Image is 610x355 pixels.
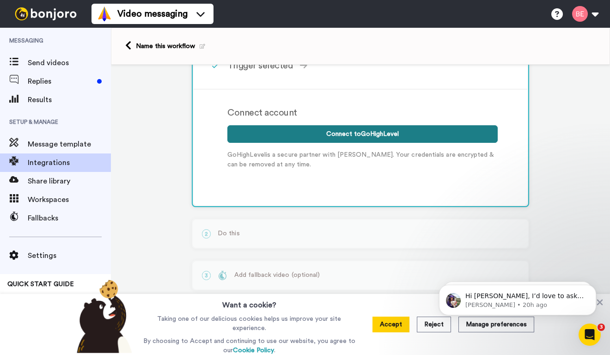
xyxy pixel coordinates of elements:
[425,265,610,330] iframe: Intercom notifications message
[28,194,111,205] span: Workspaces
[141,314,358,333] p: Taking one of our delicious cookies helps us improve your site experience.
[97,6,112,21] img: vm-color.svg
[7,293,19,300] span: 80%
[28,94,111,105] span: Results
[194,43,527,90] div: Trigger selected
[117,7,188,20] span: Video messaging
[227,106,498,120] div: Connect account
[28,157,111,168] span: Integrations
[227,125,498,143] button: Connect toGoHighLevel
[141,337,358,355] p: By choosing to Accept and continuing to use our website, you agree to our .
[222,294,276,311] h3: Want a cookie?
[28,213,111,224] span: Fallbacks
[28,176,111,187] span: Share library
[136,42,205,51] div: Name this workflow
[598,324,605,331] span: 3
[233,347,274,354] a: Cookie Policy
[227,59,498,73] div: Trigger selected
[372,317,409,332] button: Accept
[417,317,451,332] button: Reject
[28,250,111,261] span: Settings
[28,139,111,150] span: Message template
[68,279,137,353] img: bear-with-cookie.png
[28,57,111,68] span: Send videos
[11,7,80,20] img: bj-logo-header-white.svg
[28,76,93,87] span: Replies
[7,281,74,288] span: QUICK START GUIDE
[227,150,498,170] p: GoHighLevel is a secure partner with [PERSON_NAME]. Your credentials are encrypted & can be remov...
[579,324,601,346] iframe: Intercom live chat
